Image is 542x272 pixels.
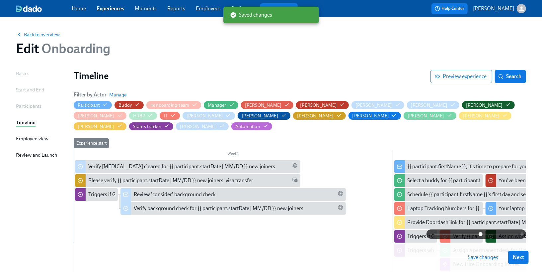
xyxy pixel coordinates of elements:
h1: Edit [16,41,110,57]
div: Hide HRBP [133,113,145,119]
div: Hide #onboarding-team [150,102,189,108]
div: Experience start [74,138,109,148]
div: Hide Status tracker [133,123,162,130]
span: Help Center [435,5,464,12]
button: [PERSON_NAME] [183,112,235,120]
a: Moments [135,5,157,12]
button: Automation [231,122,272,130]
button: Save changes [463,251,503,264]
div: Select a buddy for {{ participant.fullName }} [394,174,483,187]
button: Preview experience [430,70,492,83]
div: Hide Lacey Heiss [408,113,444,119]
div: Hide Josh [242,113,278,119]
div: Verify [MEDICAL_DATA] cleared for {{ participant.startDate | MM/DD }} new joiners [88,163,275,170]
div: Hide Automation [235,123,260,130]
button: [PERSON_NAME] [74,122,126,130]
div: Review 'consider' background check [134,191,216,198]
div: Hide Kaelyn [297,113,334,119]
button: Back to overview [16,31,60,38]
button: [PERSON_NAME] [238,112,290,120]
div: Triggers if Greenhouse background check status is "consider" [88,191,226,198]
span: Slack [338,191,343,199]
a: Experiences [97,5,124,12]
div: Timeline [16,119,36,126]
p: [PERSON_NAME] [473,5,514,12]
div: Please verify {{ participant.startDate | MM/DD }} new joiners' visa transfer [75,174,300,187]
div: Triggers if Greenhouse background check status is "consider" [75,188,118,201]
img: dado [16,5,42,12]
div: Hide Marc [78,123,115,130]
span: Slack [338,205,343,212]
div: Hide Participant [78,102,100,108]
button: [PERSON_NAME] [351,101,404,109]
div: Basics [16,70,29,77]
span: Onboarding [39,41,110,57]
button: [PERSON_NAME] [404,112,456,120]
button: HRBP [129,112,157,120]
div: Hide Emily [78,113,115,119]
div: Hide Irene [187,113,223,119]
div: Hide Manager [208,102,226,108]
button: Help Center [431,3,468,14]
a: Employees [196,5,221,12]
div: Hide Amanda Krause [245,102,282,108]
button: [PERSON_NAME] [407,101,460,109]
button: [PERSON_NAME] [293,112,346,120]
button: Review us on G2 [260,3,298,14]
span: Save changes [468,254,498,261]
button: [PERSON_NAME] [459,112,512,120]
div: Verify [MEDICAL_DATA] cleared for {{ participant.startDate | MM/DD }} new joiners [75,160,300,173]
div: Hide Derek Baker [466,102,503,108]
div: Laptop Tracking Numbers for {{ participant.startDate | MM/DD }} new joiners [394,202,483,215]
span: Next [513,254,524,261]
button: IT [160,112,180,120]
div: Verify background check for {{ participant.startDate | MM/DD }} new joiners [134,205,303,212]
button: Search [495,70,526,83]
div: Start and End [16,86,44,93]
div: Hide Laura [463,113,500,119]
div: Hide IT [164,113,168,119]
button: [PERSON_NAME] [462,101,515,109]
div: Week 1 [74,150,393,159]
a: Reports [167,5,185,12]
div: Hide Amanda Mudgett [300,102,337,108]
div: Hide Ana [355,102,392,108]
div: Select a buddy for {{ participant.fullName }} [408,177,505,184]
div: Buddy [118,102,132,108]
button: Manager [204,101,238,109]
div: Participants [16,102,41,110]
div: Review 'consider' background check [120,188,346,201]
div: Hide David Murphy [411,102,448,108]
a: dado [16,5,72,12]
button: Participant [74,101,112,109]
span: Preview experience [436,73,487,80]
button: [PERSON_NAME] [241,101,294,109]
div: Employee view [16,135,48,142]
h1: Timeline [74,70,430,82]
button: Next [508,251,529,264]
div: Review and Launch [16,151,57,159]
a: Home [72,5,86,12]
span: Slack [292,163,298,171]
button: Manage [109,91,127,98]
span: Work Email [292,177,298,185]
button: [PERSON_NAME] [176,122,229,130]
div: Hide Kelly Frey [352,113,389,119]
span: Search [500,73,521,80]
div: Hide Tomoko Iwai [180,123,217,130]
button: [PERSON_NAME] [473,4,526,13]
h6: Filter by Actor [74,91,107,98]
button: [PERSON_NAME] [296,101,349,109]
div: Please verify {{ participant.startDate | MM/DD }} new joiners' visa transfer [88,177,253,184]
button: [PERSON_NAME] [74,112,126,120]
div: Verify background check for {{ participant.startDate | MM/DD }} new joiners [120,202,346,215]
button: Buddy [115,101,144,109]
span: Saved changes [230,11,272,19]
button: [PERSON_NAME] [348,112,401,120]
button: Status tracker [129,122,174,130]
button: #onboarding-team [146,101,201,109]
